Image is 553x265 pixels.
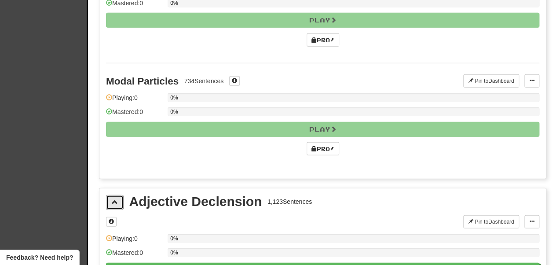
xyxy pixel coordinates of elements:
[184,77,224,85] div: 734 Sentences
[307,33,339,47] a: Pro!
[6,253,73,262] span: Open feedback widget
[106,122,539,137] button: Play
[106,107,163,122] div: Mastered: 0
[307,142,339,155] a: Pro!
[106,248,163,263] div: Mastered: 0
[106,93,163,108] div: Playing: 0
[267,197,312,206] div: 1,123 Sentences
[463,215,519,228] button: Pin toDashboard
[106,234,163,249] div: Playing: 0
[463,74,519,88] button: Pin toDashboard
[106,13,539,28] button: Play
[129,195,262,208] div: Adjective Declension
[106,76,179,87] div: Modal Particles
